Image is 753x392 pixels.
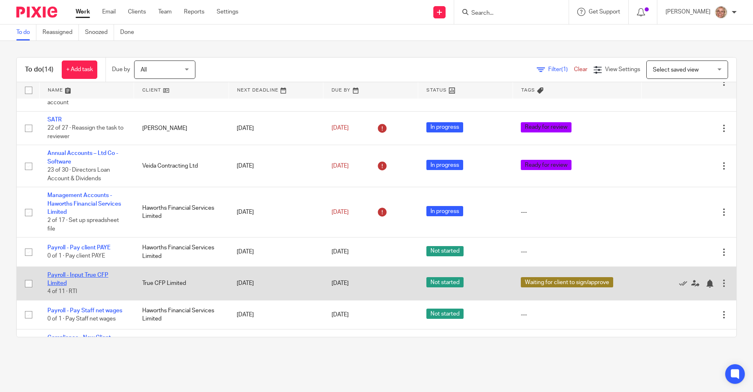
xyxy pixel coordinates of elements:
span: In progress [426,160,463,170]
a: To do [16,25,36,40]
td: [PERSON_NAME] [134,112,229,145]
input: Search [471,10,544,17]
span: 0 of 1 · Pay client PAYE [47,253,105,259]
span: 2 of 17 · Set up spreadsheet file [47,217,119,232]
a: Clients [128,8,146,16]
span: [DATE] [332,163,349,169]
img: SJ.jpg [715,6,728,19]
a: Management Accounts - Haworths Financial Services Limited [47,193,121,215]
span: Ready for review [521,122,571,132]
td: Haworths Financial Services Limited [134,237,229,267]
span: [DATE] [332,125,349,131]
span: View Settings [605,67,640,72]
div: --- [521,311,633,319]
a: Snoozed [85,25,114,40]
a: Mark as done [679,279,691,287]
span: In progress [426,122,463,132]
a: Payroll - Pay client PAYE [47,245,110,251]
td: [DATE] [229,112,323,145]
td: [DATE] [229,237,323,267]
span: (1) [561,67,568,72]
div: --- [521,248,633,256]
td: [DATE] [229,145,323,187]
a: Annual Accounts – Ltd Co - Software [47,150,118,164]
td: [DATE] [229,187,323,237]
span: (14) [42,66,54,73]
span: Ready for review [521,160,571,170]
span: [DATE] [332,280,349,286]
div: --- [521,208,633,216]
a: Settings [217,8,238,16]
span: [DATE] [332,209,349,215]
td: Veida Contracting Ltd [134,145,229,187]
span: 23 of 30 · Directors Loan Account & Dividends [47,167,110,181]
span: Select saved view [653,67,699,73]
span: Waiting for client to sign/approve [521,277,613,287]
span: Not started [426,309,464,319]
a: Payroll - Input True CFP Limited [47,272,108,286]
span: Not started [426,246,464,256]
a: Reports [184,8,204,16]
a: + Add task [62,60,97,79]
td: Haworths Financial Services Limited [134,300,229,329]
span: 13 of 19 · Post monthly dividends to Haworths Loan account [47,83,118,106]
span: 0 of 1 · Pay Staff net wages [47,316,116,322]
a: Reassigned [43,25,79,40]
td: True CFP Limited [134,267,229,300]
span: Filter [548,67,574,72]
td: Haworths Financial Services Limited [134,187,229,237]
a: Email [102,8,116,16]
a: Done [120,25,140,40]
span: In progress [426,206,463,216]
a: Payroll - Pay Staff net wages [47,308,122,314]
a: Team [158,8,172,16]
td: [DATE] [229,329,323,372]
span: [DATE] [332,249,349,255]
span: 4 of 11 · RTI [47,289,77,295]
img: Pixie [16,7,57,18]
span: Get Support [589,9,620,15]
span: Tags [521,88,535,92]
td: [DATE] [229,300,323,329]
a: Work [76,8,90,16]
a: SATR [47,117,62,123]
p: Due by [112,65,130,74]
h1: To do [25,65,54,74]
p: [PERSON_NAME] [666,8,710,16]
td: Three Breaths Ltd [134,329,229,372]
span: 22 of 27 · Reassign the task to reviewer [47,125,123,140]
span: All [141,67,147,73]
span: Not started [426,277,464,287]
td: [DATE] [229,267,323,300]
a: Clear [574,67,587,72]
span: [DATE] [332,312,349,318]
a: Compliance - New Client Onboarding [47,335,111,349]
